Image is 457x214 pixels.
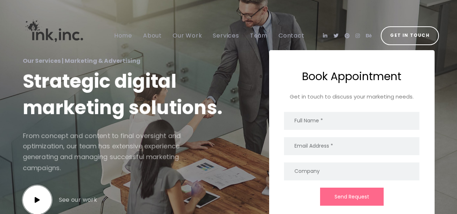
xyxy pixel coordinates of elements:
span: From concept and content to final oversight and [23,131,181,140]
span: generating and managing successful marketing [23,152,179,161]
a: Get in Touch [381,26,439,45]
span: Strategic digital [23,68,176,94]
span: optimization, our team has extensive experience [23,141,180,150]
input: Full Name * [284,112,419,130]
span: See our work [59,195,98,205]
span: Team [250,31,268,40]
span: Book Appointment [302,67,401,86]
span: Services [213,31,239,40]
span: Get in touch to discuss your marketing needs. [290,92,414,102]
img: Ink, Inc. | Marketing Agency [18,6,90,55]
span: Get in Touch [390,31,429,40]
span: Contact [279,31,305,40]
input: Company [284,162,419,180]
span: campaigns. [23,163,61,172]
span: Our Work [173,31,202,40]
span: Home [114,31,132,40]
span: marketing solutions. [23,94,223,121]
a: See our work [23,189,98,211]
input: Email Address * [284,137,419,155]
span: About [143,31,162,40]
input: Send Request [320,188,384,206]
